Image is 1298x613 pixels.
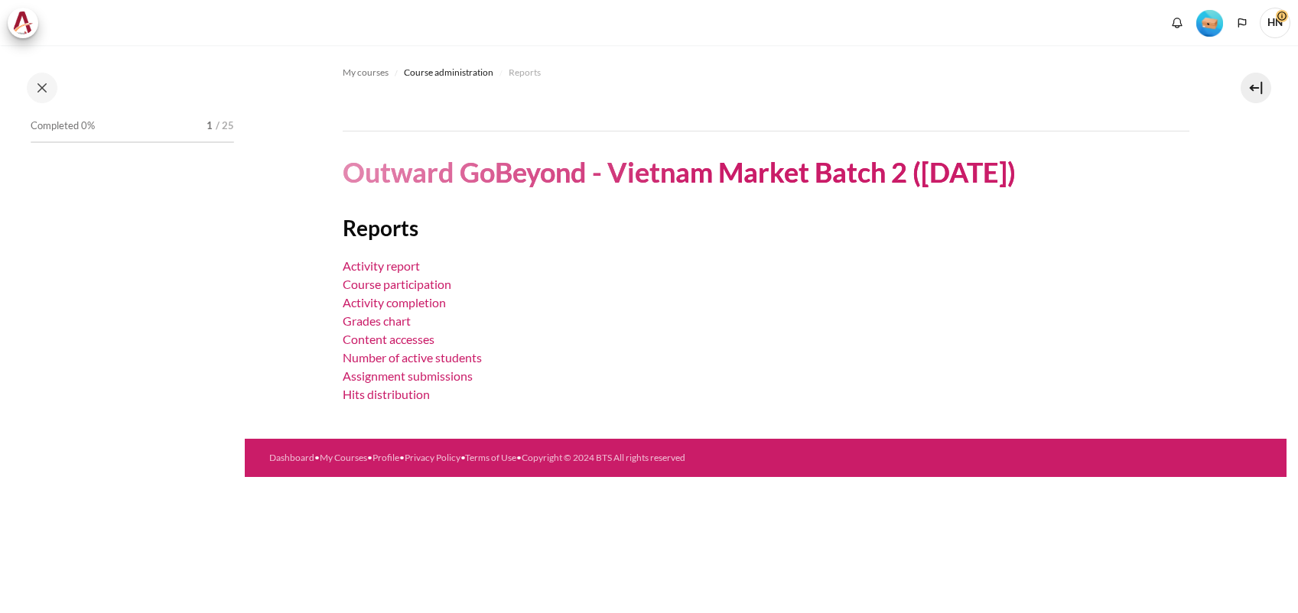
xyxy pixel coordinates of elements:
[1166,11,1189,34] div: Show notification window with no new notifications
[343,368,473,383] a: Assignment submissions
[343,60,1189,85] nav: Navigation bar
[207,118,213,134] span: 1
[343,63,389,82] a: My courses
[343,258,420,273] a: Activity report
[405,452,460,463] a: Privacy Policy
[31,118,95,134] span: Completed 0%
[465,452,516,463] a: Terms of Use
[343,295,446,310] a: Activity completion
[8,8,46,38] a: Architeck Architeck
[12,11,34,34] img: Architeck
[343,332,434,346] a: Content accesses
[343,387,430,401] a: Hits distribution
[269,451,818,465] div: • • • • •
[1260,8,1290,38] span: HN
[1190,8,1229,37] a: Level #1
[1196,8,1223,37] div: Level #1
[372,452,399,463] a: Profile
[31,115,234,158] a: Completed 0% 1 / 25
[509,63,541,82] a: Reports
[343,350,482,365] a: Number of active students
[1231,11,1254,34] button: Languages
[522,452,685,463] a: Copyright © 2024 BTS All rights reserved
[343,277,451,291] a: Course participation
[404,66,493,79] span: Course administration
[320,452,367,463] a: My Courses
[216,118,234,134] span: / 25
[343,313,411,328] a: Grades chart
[269,452,314,463] a: Dashboard
[343,154,1016,190] h1: Outward GoBeyond - Vietnam Market Batch 2 ([DATE])
[1260,8,1290,38] a: User menu
[245,45,1287,439] section: Content
[509,66,541,79] span: Reports
[343,214,1189,242] h2: Reports
[1196,10,1223,37] img: Level #1
[343,66,389,79] span: My courses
